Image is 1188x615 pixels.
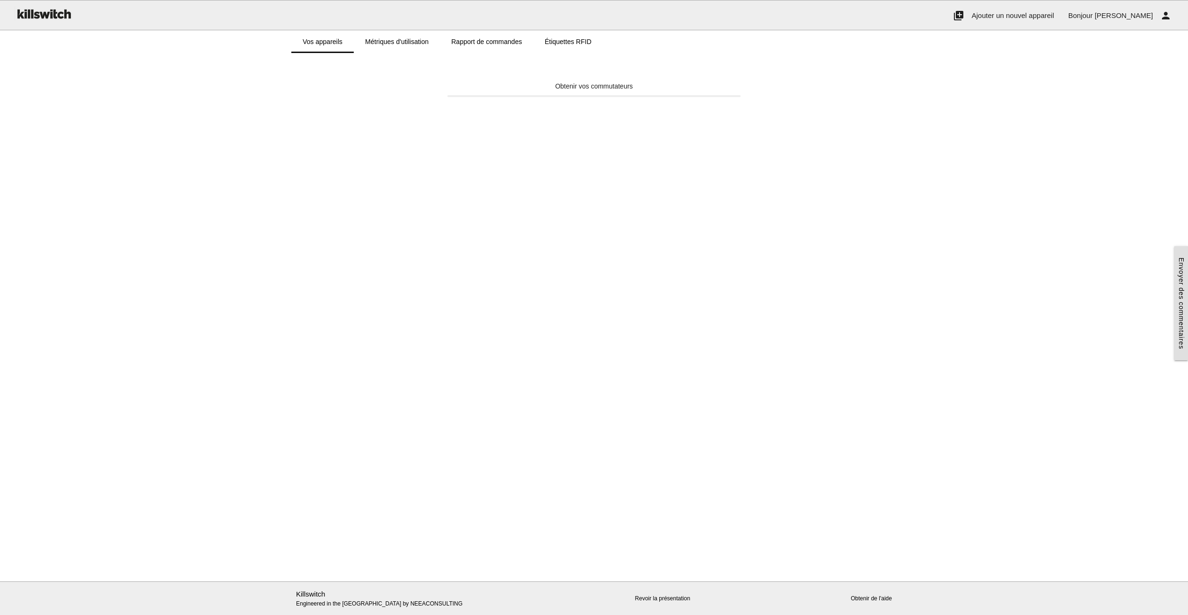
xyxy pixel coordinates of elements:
[354,30,440,53] a: Métriques d'utilisation
[14,0,73,27] img: ks-logo-black-160-b.png
[971,11,1054,19] span: Ajouter un nouvel appareil
[291,30,354,53] a: Vos appareils
[296,589,489,608] p: Engineered in the [GEOGRAPHIC_DATA] by NEEACONSULTING
[953,0,964,31] i: add_to_photos
[440,30,533,53] a: Rapport de commandes
[851,595,892,602] a: Obtenir de l'aide
[1095,11,1153,19] span: [PERSON_NAME]
[447,81,741,91] div: Obtenir vos commutateurs
[1174,246,1188,361] a: Envoyer des commentaires
[635,595,690,602] a: Revoir la présentation
[1160,0,1171,31] i: person
[296,590,325,598] a: Killswitch
[1068,11,1093,19] span: Bonjour
[533,30,603,53] a: Étiquettes RFID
